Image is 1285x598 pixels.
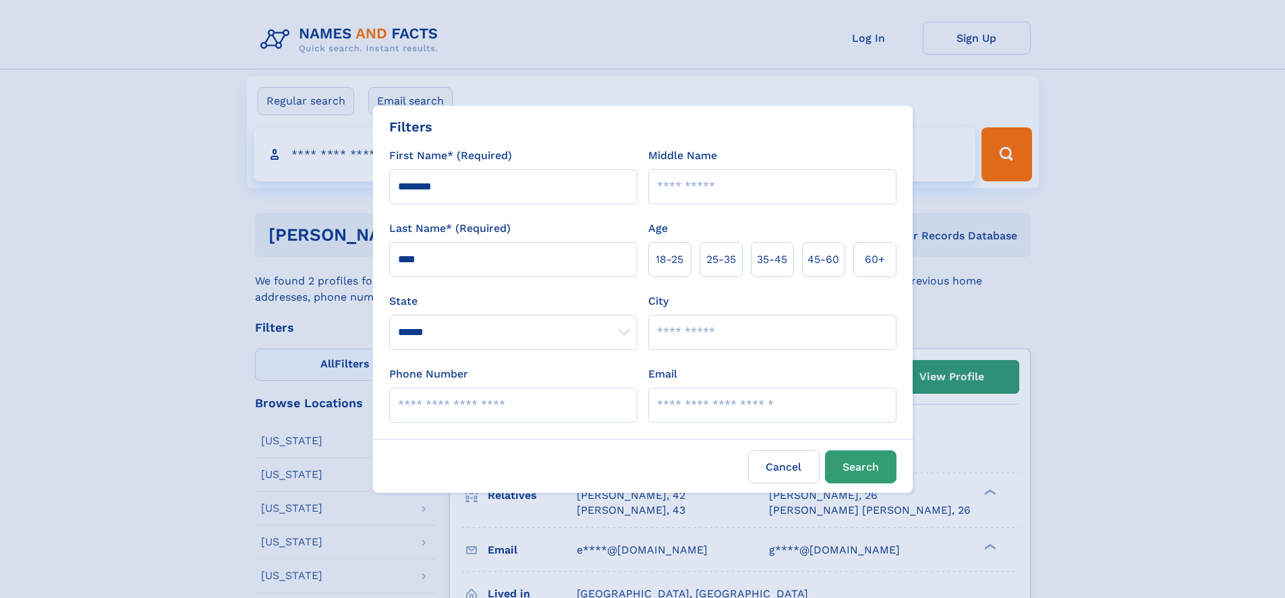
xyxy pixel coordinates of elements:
button: Search [825,450,896,483]
label: City [648,293,668,309]
label: Email [648,366,677,382]
label: Middle Name [648,148,717,164]
span: 18‑25 [656,251,683,268]
span: 45‑60 [807,251,839,268]
label: Last Name* (Required) [389,220,511,237]
label: State [389,293,637,309]
label: Cancel [748,450,820,483]
label: Age [648,220,668,237]
div: Filters [389,117,432,137]
span: 25‑35 [706,251,736,268]
span: 60+ [865,251,885,268]
label: Phone Number [389,366,468,382]
label: First Name* (Required) [389,148,512,164]
span: 35‑45 [757,251,787,268]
